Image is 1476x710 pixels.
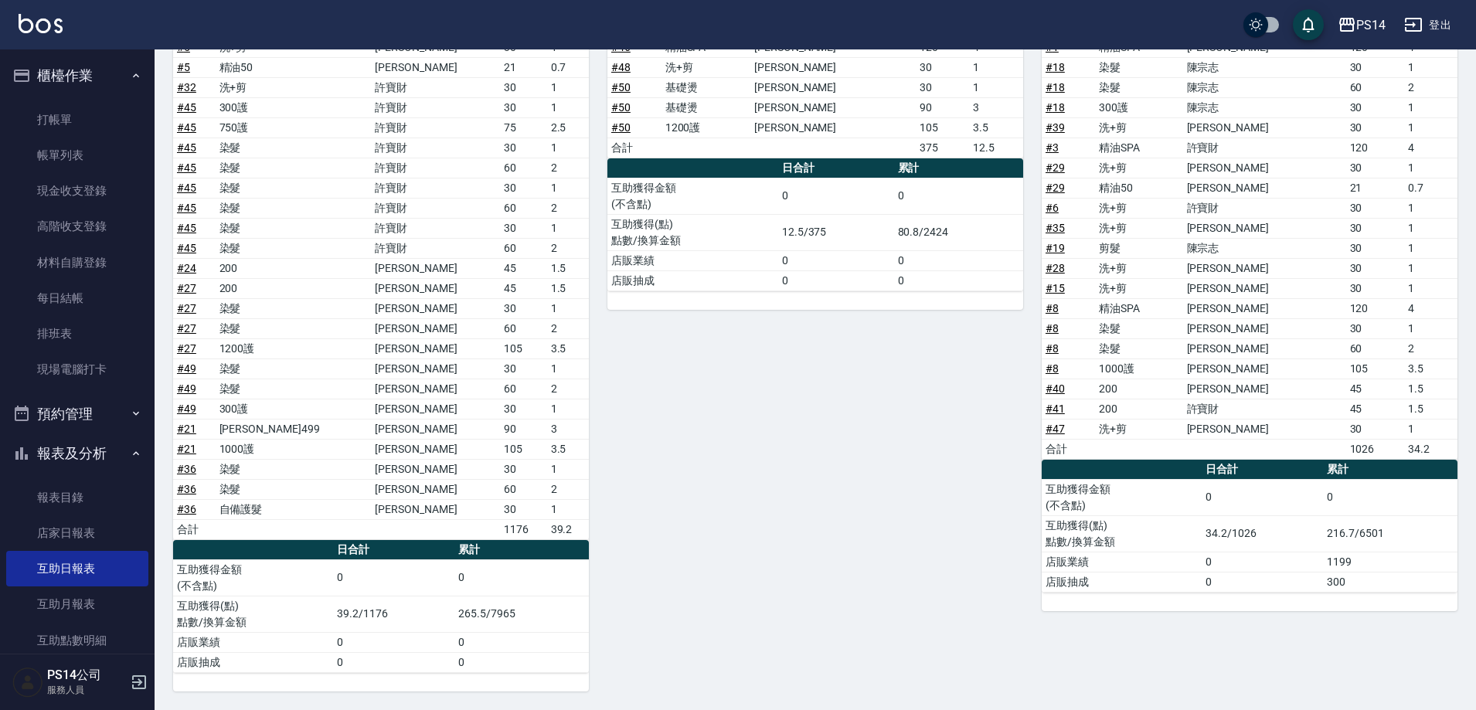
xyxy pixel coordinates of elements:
a: 互助月報表 [6,586,148,622]
td: 0 [778,270,894,290]
td: 30 [1346,419,1405,439]
a: #5 [177,41,190,53]
td: 2 [1404,77,1457,97]
table: a dense table [607,18,1023,158]
td: 1000護 [1095,358,1183,379]
td: 1 [547,138,589,158]
a: #27 [177,322,196,335]
td: 30 [500,218,546,238]
td: 1 [969,57,1023,77]
td: 洗+剪 [1095,258,1183,278]
td: 75 [500,117,546,138]
a: 排班表 [6,316,148,352]
td: 2.5 [547,117,589,138]
table: a dense table [173,18,589,540]
a: #15 [1046,282,1065,294]
td: 1.5 [547,258,589,278]
td: 1200護 [661,117,750,138]
td: 基礎燙 [661,77,750,97]
td: 1.5 [1404,379,1457,399]
table: a dense table [607,158,1023,291]
td: 30 [500,138,546,158]
td: 2 [547,158,589,178]
td: 21 [500,57,546,77]
td: 陳宗志 [1183,97,1346,117]
td: 45 [500,258,546,278]
td: [PERSON_NAME] [1183,278,1346,298]
td: 200 [1095,379,1183,399]
td: 1 [547,218,589,238]
td: 90 [916,97,970,117]
td: 30 [1346,198,1405,218]
td: 200 [216,278,372,298]
a: 互助日報表 [6,551,148,586]
td: 45 [1346,399,1405,419]
th: 累計 [454,540,589,560]
a: #36 [177,483,196,495]
img: Logo [19,14,63,33]
td: 3.5 [1404,358,1457,379]
td: [PERSON_NAME] [371,499,500,519]
td: 30 [500,399,546,419]
td: 精油50 [1095,178,1183,198]
td: 120 [1346,298,1405,318]
td: 許寶財 [371,218,500,238]
td: 200 [216,258,372,278]
a: #1 [1046,41,1059,53]
td: 30 [500,358,546,379]
td: 1 [547,178,589,198]
td: 60 [500,318,546,338]
td: 60 [500,158,546,178]
td: 30 [1346,318,1405,338]
td: 30 [1346,117,1405,138]
a: #39 [1046,121,1065,134]
a: #29 [1046,161,1065,174]
td: [PERSON_NAME] [1183,298,1346,318]
td: 60 [1346,77,1405,97]
td: 45 [1346,379,1405,399]
td: 30 [500,178,546,198]
td: 0 [778,250,894,270]
td: 染髮 [216,238,372,258]
td: 精油SPA [1095,298,1183,318]
td: 店販業績 [607,250,778,270]
td: 216.7/6501 [1323,515,1457,552]
a: #6 [1046,202,1059,214]
td: 洗+剪 [1095,117,1183,138]
td: 1 [547,499,589,519]
td: 34.2 [1404,439,1457,459]
td: 2 [547,479,589,499]
td: [PERSON_NAME] [371,379,500,399]
td: 洗+剪 [216,77,372,97]
td: 染髮 [216,358,372,379]
td: 60 [1346,338,1405,358]
td: 1 [547,298,589,318]
a: #45 [177,121,196,134]
td: 0 [894,270,1023,290]
button: save [1293,9,1324,40]
button: 報表及分析 [6,433,148,474]
td: 互助獲得金額 (不含點) [607,178,778,214]
td: 80.8/2424 [894,214,1023,250]
td: 30 [1346,238,1405,258]
a: #49 [177,382,196,395]
td: 店販業績 [1042,552,1202,572]
td: 剪髮 [1095,238,1183,258]
td: [PERSON_NAME] [750,97,916,117]
td: 陳宗志 [1183,57,1346,77]
td: 精油SPA [1095,138,1183,158]
a: #48 [611,61,631,73]
a: #50 [611,121,631,134]
td: 互助獲得(點) 點數/換算金額 [607,214,778,250]
a: #18 [1046,81,1065,93]
td: [PERSON_NAME] [371,459,500,479]
a: #8 [1046,362,1059,375]
td: 0.7 [547,57,589,77]
td: [PERSON_NAME] [371,419,500,439]
a: 材料自購登錄 [6,245,148,280]
td: 染髮 [216,298,372,318]
td: 3.5 [547,439,589,459]
a: #45 [177,161,196,174]
td: 30 [500,298,546,318]
a: #35 [1046,222,1065,234]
